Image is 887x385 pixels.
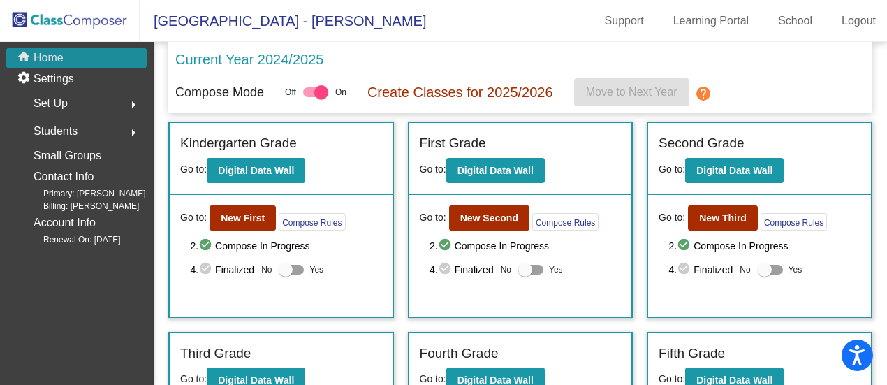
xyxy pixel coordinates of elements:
[695,85,712,102] mat-icon: help
[501,263,511,276] span: No
[221,212,265,224] b: New First
[261,263,272,276] span: No
[789,261,802,278] span: Yes
[367,82,553,103] p: Create Classes for 2025/2026
[21,233,120,246] span: Renewal On: [DATE]
[420,164,446,175] span: Go to:
[574,78,689,106] button: Move to Next Year
[586,86,677,98] span: Move to Next Year
[659,344,725,364] label: Fifth Grade
[140,10,426,32] span: [GEOGRAPHIC_DATA] - [PERSON_NAME]
[125,124,142,141] mat-icon: arrow_right
[335,86,346,99] span: On
[34,122,78,141] span: Students
[594,10,655,32] a: Support
[420,373,446,384] span: Go to:
[125,96,142,113] mat-icon: arrow_right
[180,210,207,225] span: Go to:
[420,133,486,154] label: First Grade
[210,205,276,231] button: New First
[207,158,305,183] button: Digital Data Wall
[669,261,733,278] span: 4. Finalized
[34,71,74,87] p: Settings
[34,94,68,113] span: Set Up
[662,10,761,32] a: Learning Portal
[180,344,251,364] label: Third Grade
[17,50,34,66] mat-icon: home
[180,373,207,384] span: Go to:
[17,71,34,87] mat-icon: settings
[460,212,518,224] b: New Second
[830,10,887,32] a: Logout
[438,238,455,254] mat-icon: check_circle
[34,167,94,187] p: Contact Info
[190,238,381,254] span: 2. Compose In Progress
[688,205,758,231] button: New Third
[180,164,207,175] span: Go to:
[532,213,599,231] button: Compose Rules
[34,213,96,233] p: Account Info
[309,261,323,278] span: Yes
[279,213,345,231] button: Compose Rules
[549,261,563,278] span: Yes
[685,158,784,183] button: Digital Data Wall
[449,205,529,231] button: New Second
[190,261,254,278] span: 4. Finalized
[761,213,827,231] button: Compose Rules
[659,210,685,225] span: Go to:
[175,83,264,102] p: Compose Mode
[740,263,750,276] span: No
[198,238,215,254] mat-icon: check_circle
[430,238,621,254] span: 2. Compose In Progress
[659,164,685,175] span: Go to:
[285,86,296,99] span: Off
[420,210,446,225] span: Go to:
[699,212,747,224] b: New Third
[677,238,694,254] mat-icon: check_circle
[677,261,694,278] mat-icon: check_circle
[21,187,146,200] span: Primary: [PERSON_NAME]
[430,261,494,278] span: 4. Finalized
[218,165,294,176] b: Digital Data Wall
[659,133,745,154] label: Second Grade
[446,158,545,183] button: Digital Data Wall
[669,238,860,254] span: 2. Compose In Progress
[175,49,323,70] p: Current Year 2024/2025
[21,200,139,212] span: Billing: [PERSON_NAME]
[198,261,215,278] mat-icon: check_circle
[180,133,297,154] label: Kindergarten Grade
[420,344,499,364] label: Fourth Grade
[34,50,64,66] p: Home
[438,261,455,278] mat-icon: check_circle
[34,146,101,166] p: Small Groups
[659,373,685,384] span: Go to:
[457,165,534,176] b: Digital Data Wall
[696,165,772,176] b: Digital Data Wall
[767,10,823,32] a: School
